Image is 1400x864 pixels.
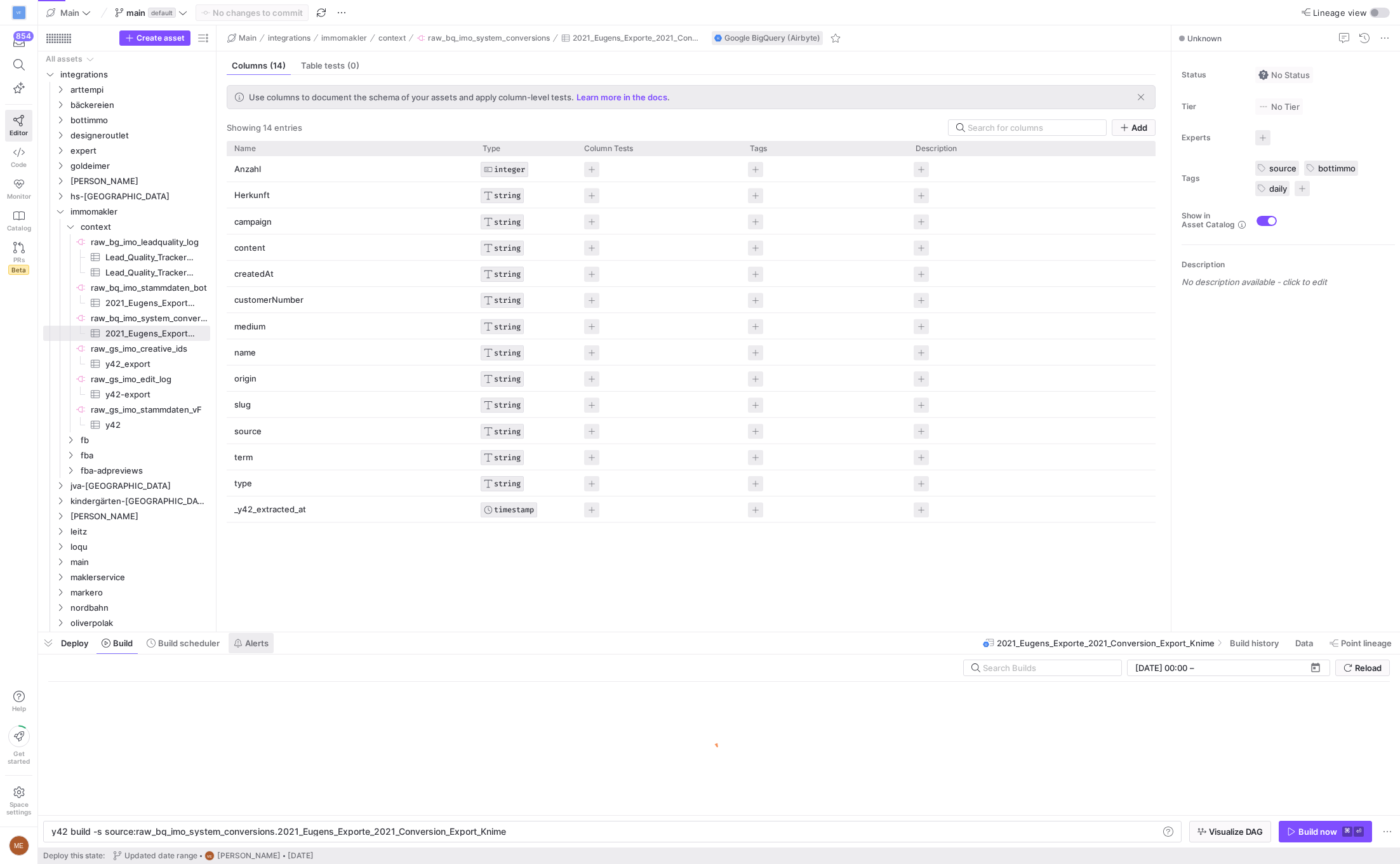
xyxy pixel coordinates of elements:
[105,357,196,371] span: y42_export​​​​​​​​​
[494,453,521,462] span: STRING
[270,62,286,70] span: (14)
[11,161,27,168] span: Code
[6,801,31,816] span: Space settings
[239,34,257,43] span: Main
[5,832,32,859] button: ME
[13,31,34,41] div: 854
[5,30,32,53] button: 854
[494,401,521,409] span: STRING
[5,237,32,280] a: PRsBeta
[43,417,210,432] a: y42​​​​​​​​​
[577,92,667,102] a: Learn more in the docs
[43,402,210,417] div: Press SPACE to select this row.
[1298,827,1337,837] div: Build now
[1258,102,1269,112] img: No tier
[301,62,359,70] span: Table tests
[70,143,208,158] span: expert
[43,493,210,508] div: Press SPACE to select this row.
[227,123,302,133] div: Showing 14 entries
[1258,70,1269,80] img: No status
[43,478,210,493] div: Press SPACE to select this row.
[1230,638,1279,648] span: Build history
[7,192,31,200] span: Monitor
[1318,163,1356,173] span: bottimmo
[5,721,32,770] button: Getstarted
[43,143,210,158] div: Press SPACE to select this row.
[70,113,208,128] span: bottimmo
[227,418,1156,444] div: Press SPACE to select this row.
[96,632,138,654] button: Build
[1258,70,1310,80] span: No Status
[105,387,196,402] span: y42-export​​​​​​​​​
[43,67,210,82] div: Press SPACE to select this row.
[224,30,260,46] button: Main
[245,638,269,648] span: Alerts
[13,256,25,263] span: PRs
[70,540,208,554] span: loqu
[234,209,467,234] p: campaign
[234,497,467,521] p: _y42_extracted_at
[1279,821,1372,842] button: Build now⌘⏎
[1182,133,1245,142] span: Experts
[43,51,210,67] div: Press SPACE to select this row.
[81,220,208,234] span: context
[1224,632,1287,654] button: Build history
[70,616,208,630] span: oliverpolak
[1209,827,1263,837] span: Visualize DAG
[43,371,210,387] div: Press SPACE to select this row.
[43,158,210,173] div: Press SPACE to select this row.
[43,295,210,310] div: Press SPACE to select this row.
[234,288,467,312] p: customerNumber
[227,392,1156,418] div: Press SPACE to select this row.
[43,417,210,432] div: Press SPACE to select this row.
[1354,827,1364,837] kbd: ⏎
[1197,663,1280,673] input: End datetime
[60,67,208,82] span: integrations
[105,326,196,341] span: 2021_Eugens_Exporte_2021_Conversion_Export_Knime​​​​​​​​​
[1313,8,1367,18] span: Lineage view
[375,30,409,46] button: context
[70,174,208,189] span: [PERSON_NAME]
[70,524,208,539] span: leitz
[43,265,210,280] a: Lead_Quality_Tracker_zapier_lead_quality_export​​​​​​​​​
[43,341,210,356] a: raw_gs_imo_creative_ids​​​​​​​​
[81,433,208,448] span: fb
[43,615,210,630] div: Press SPACE to select this row.
[43,371,210,387] a: raw_gs_imo_edit_log​​​​​​​​
[227,496,1156,522] div: Press SPACE to select this row.
[1182,211,1235,229] span: Show in Asset Catalog
[105,250,196,265] span: Lead_Quality_Tracker_zapier_lead_quality_export_vF​​​​​​​​​
[234,366,467,390] p: origin
[916,144,957,153] span: Description
[1269,163,1297,173] span: source
[268,34,310,43] span: integrations
[43,295,210,310] a: 2021_Eugens_Exporte_2022_Company_Data_Knime​​​​​​​​​
[1258,102,1300,112] span: No Tier
[234,392,467,416] p: slug
[51,826,277,837] span: y42 build -s source:raw_bq_imo_system_conversions.
[43,173,210,189] div: Press SPACE to select this row.
[13,6,25,19] div: VF
[204,851,215,861] div: ME
[43,249,210,265] a: Lead_Quality_Tracker_zapier_lead_quality_export_vF​​​​​​​​​
[43,189,210,204] div: Press SPACE to select this row.
[227,470,1156,496] div: Press SPACE to select this row.
[91,372,208,387] span: raw_gs_imo_edit_log​​​​​​​​
[1187,34,1222,43] span: Unknown
[43,310,210,326] div: Press SPACE to select this row.
[5,781,32,821] a: Spacesettings
[43,356,210,371] div: Press SPACE to select this row.
[43,112,210,128] div: Press SPACE to select this row.
[228,632,274,654] button: Alerts
[750,144,767,153] span: Tags
[141,632,225,654] button: Build scheduler
[1341,638,1392,648] span: Point lineage
[227,182,1156,208] div: Press SPACE to select this row.
[8,750,30,765] span: Get started
[234,262,467,286] p: createdAt
[70,98,208,112] span: bäckereien
[7,224,31,232] span: Catalog
[43,249,210,265] div: Press SPACE to select this row.
[43,508,210,524] div: Press SPACE to select this row.
[43,432,210,448] div: Press SPACE to select this row.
